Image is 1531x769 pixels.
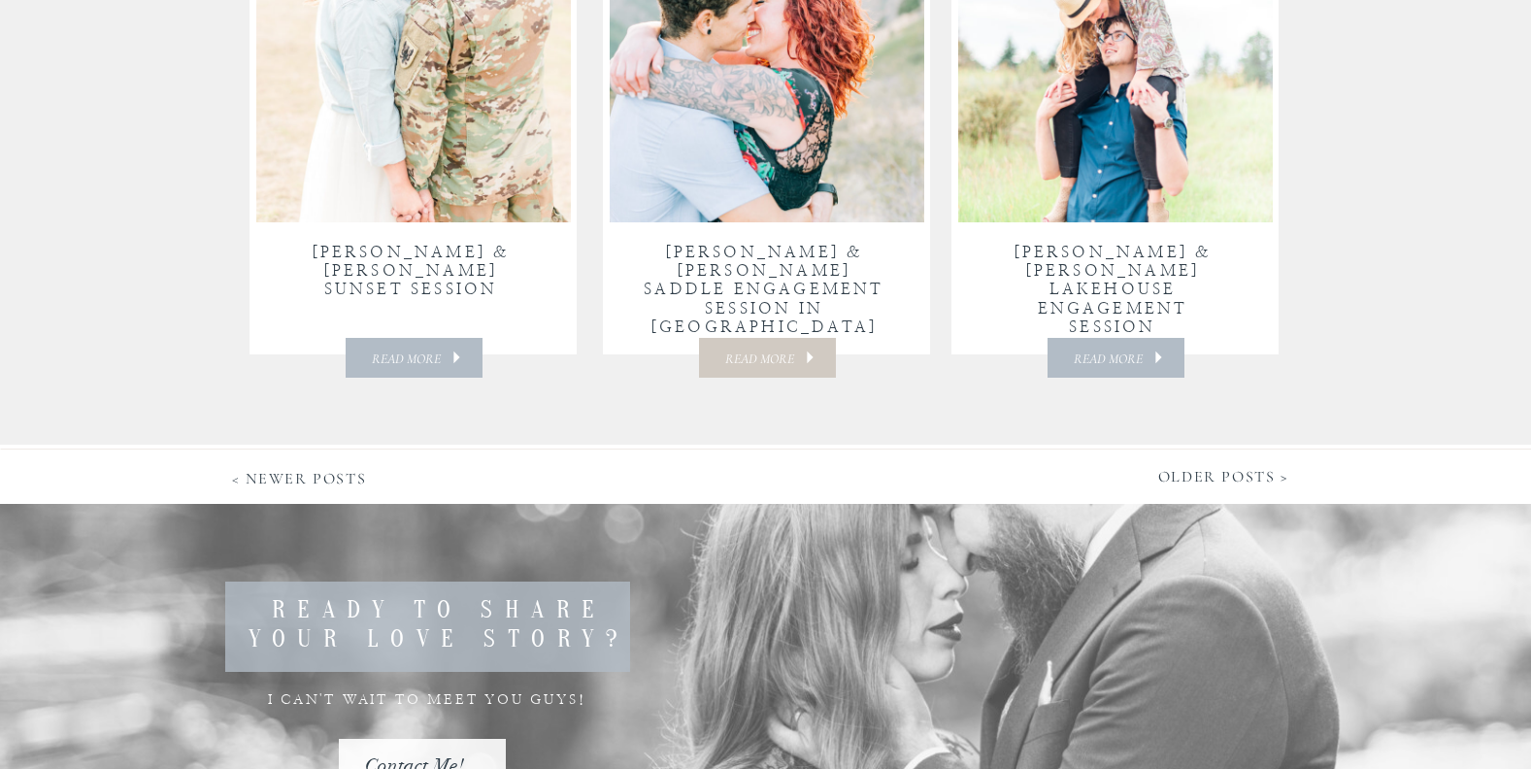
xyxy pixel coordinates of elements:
[725,347,802,365] a: read more
[219,596,659,638] h1: ready to share your love story?
[1158,467,1289,486] a: Older Posts >
[372,347,449,365] a: read more
[1074,347,1150,365] a: read more
[312,245,511,297] a: [PERSON_NAME] & [PERSON_NAME] Sunset Session
[1014,245,1213,335] a: [PERSON_NAME] & [PERSON_NAME] Lakehouse Engagement Session
[644,245,883,335] a: [PERSON_NAME] & [PERSON_NAME] Saddle Engagement Session in [GEOGRAPHIC_DATA]
[268,688,610,707] p: i can't wait to meet you guys!
[232,469,367,488] a: < Newer Posts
